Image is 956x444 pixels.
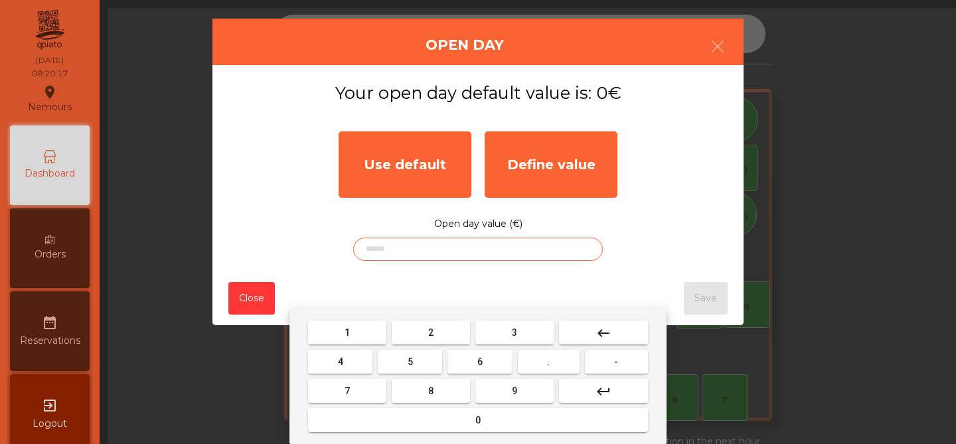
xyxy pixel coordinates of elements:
mat-icon: keyboard_backspace [596,325,611,341]
span: - [614,356,618,367]
span: 8 [428,386,434,396]
span: 6 [477,356,483,367]
span: 5 [408,356,413,367]
span: . [547,356,550,367]
div: Use default [339,131,471,198]
span: 4 [338,356,343,367]
h3: Your open day default value is: 0€ [238,81,718,105]
h4: Open Day [426,35,504,55]
mat-icon: keyboard_return [596,384,611,400]
span: 1 [345,327,350,338]
span: 2 [428,327,434,338]
span: 0 [475,415,481,425]
span: 9 [512,386,517,396]
label: Open day value (€) [434,215,522,233]
span: 3 [512,327,517,338]
span: 7 [345,386,350,396]
button: Close [228,282,275,315]
div: Define value [485,131,617,198]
